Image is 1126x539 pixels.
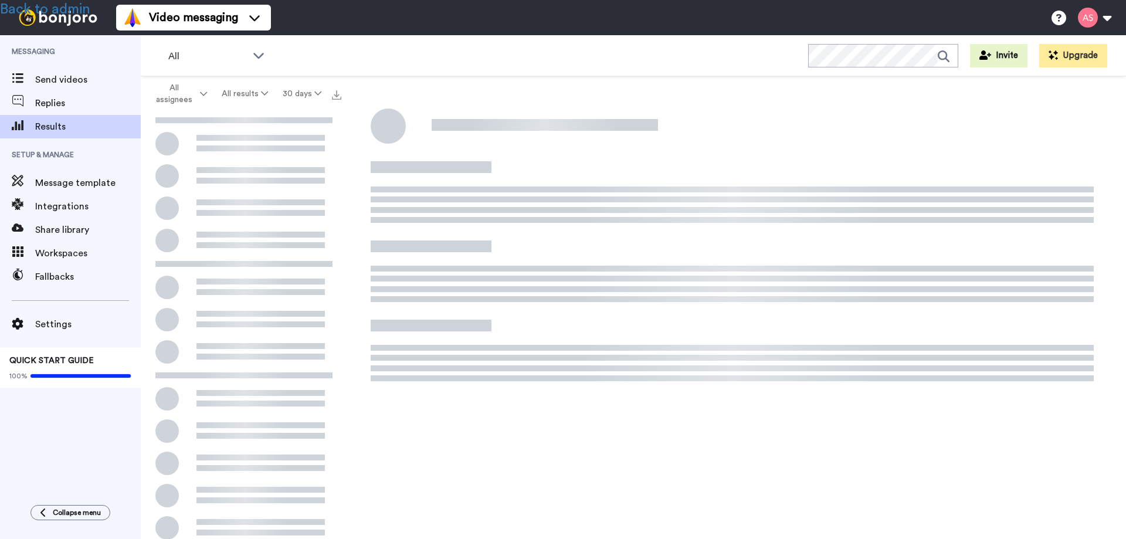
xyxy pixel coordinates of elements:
span: QUICK START GUIDE [9,357,94,365]
img: vm-color.svg [123,8,142,27]
button: Upgrade [1039,44,1107,67]
button: All results [215,83,276,104]
span: Video messaging [149,9,238,26]
span: Results [35,120,141,134]
button: All assignees [143,77,215,110]
span: Settings [35,317,141,331]
span: Message template [35,176,141,190]
span: 100% [9,371,28,381]
span: Replies [35,96,141,110]
span: Integrations [35,199,141,213]
button: Collapse menu [30,505,110,520]
button: 30 days [275,83,328,104]
span: All [168,49,247,63]
span: Send videos [35,73,141,87]
img: export.svg [332,90,341,100]
button: Invite [970,44,1027,67]
span: Share library [35,223,141,237]
span: Fallbacks [35,270,141,284]
span: Collapse menu [53,508,101,517]
button: Export all results that match these filters now. [328,85,345,103]
span: Workspaces [35,246,141,260]
span: All assignees [150,82,198,106]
